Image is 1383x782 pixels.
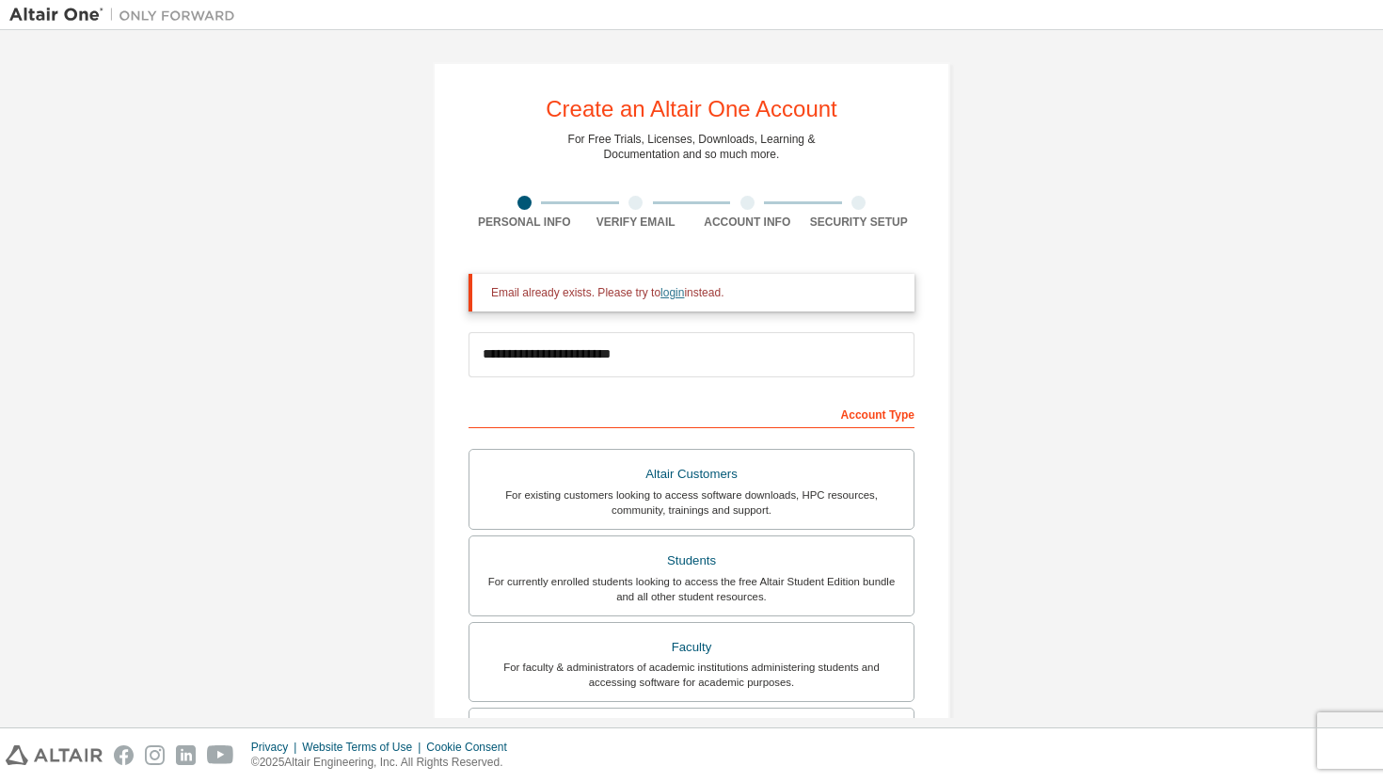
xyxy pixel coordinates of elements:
div: For faculty & administrators of academic institutions administering students and accessing softwa... [481,660,902,690]
img: linkedin.svg [176,745,196,765]
div: Faculty [481,634,902,661]
div: Verify Email [580,215,692,230]
div: For currently enrolled students looking to access the free Altair Student Edition bundle and all ... [481,574,902,604]
div: Security Setup [803,215,915,230]
div: Students [481,548,902,574]
img: Altair One [9,6,245,24]
div: Privacy [251,740,302,755]
p: © 2025 Altair Engineering, Inc. All Rights Reserved. [251,755,518,771]
div: For Free Trials, Licenses, Downloads, Learning & Documentation and so much more. [568,132,816,162]
div: Account Type [469,398,914,428]
img: youtube.svg [207,745,234,765]
div: Account Info [691,215,803,230]
div: Cookie Consent [426,740,517,755]
div: Email already exists. Please try to instead. [491,285,899,300]
div: For existing customers looking to access software downloads, HPC resources, community, trainings ... [481,487,902,518]
a: login [660,286,684,299]
img: instagram.svg [145,745,165,765]
img: altair_logo.svg [6,745,103,765]
div: Create an Altair One Account [546,98,837,120]
div: Altair Customers [481,461,902,487]
img: facebook.svg [114,745,134,765]
div: Website Terms of Use [302,740,426,755]
div: Personal Info [469,215,580,230]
